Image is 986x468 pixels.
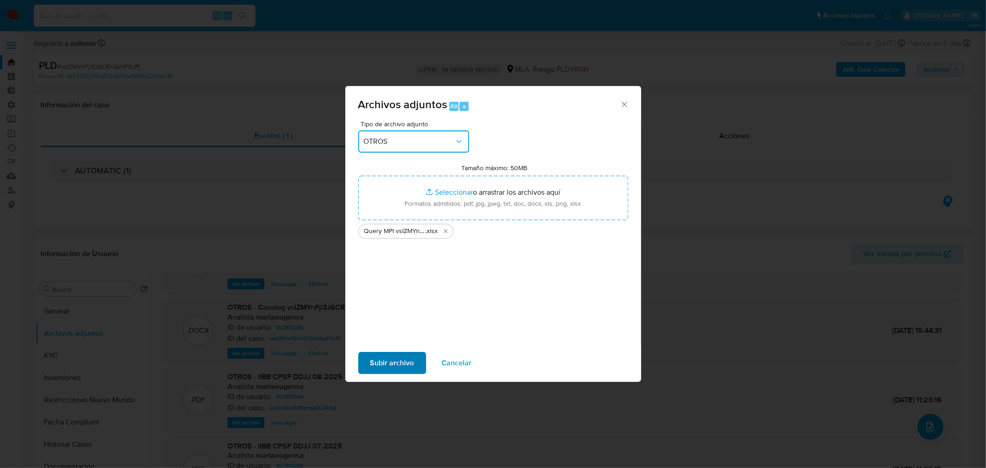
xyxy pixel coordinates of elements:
[364,137,454,146] span: OTROS
[450,102,458,111] span: Alt
[361,121,472,127] span: Tipo de archivo adjunto
[426,227,438,236] span: .xlsx
[442,353,472,373] span: Cancelar
[461,164,527,172] label: Tamaño máximo: 50MB
[440,226,451,237] button: Eliminar Query MPI vsIZMYnFjl3J6CRXlAmF9JPj.xlsx
[358,96,447,112] span: Archivos adjuntos
[358,352,426,374] button: Subir archivo
[358,130,469,153] button: OTROS
[463,102,466,111] span: a
[620,100,628,108] button: Cerrar
[364,227,426,236] span: Query MPI vsIZMYnFjl3J6CRXlAmF9JPj
[430,352,484,374] button: Cancelar
[370,353,414,373] span: Subir archivo
[358,220,628,239] ul: Archivos seleccionados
